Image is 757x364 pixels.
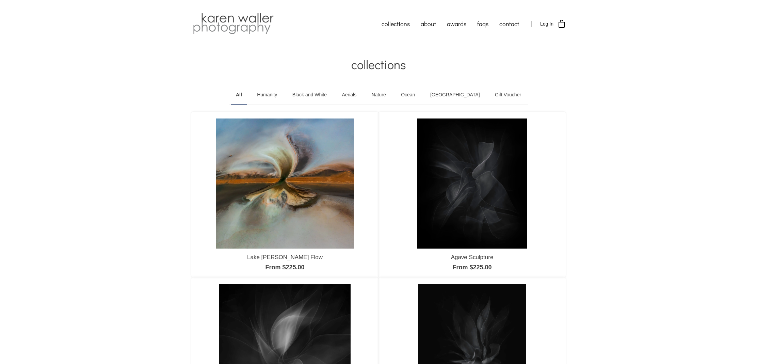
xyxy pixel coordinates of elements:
[417,118,527,249] img: Agave Sculpture
[540,21,553,27] span: Log In
[216,118,354,249] img: Lake Fowler Flow
[490,85,526,105] a: Gift Voucher
[415,15,441,32] a: about
[367,85,391,105] a: Nature
[472,15,494,32] a: faqs
[452,264,492,271] a: From $225.00
[396,85,420,105] a: Ocean
[494,15,525,32] a: contact
[451,254,494,260] a: Agave Sculpture
[351,56,406,73] span: collections
[265,264,304,271] a: From $225.00
[441,15,472,32] a: awards
[252,85,282,105] a: Humanity
[231,85,247,105] a: All
[287,85,332,105] a: Black and White
[425,85,485,105] a: [GEOGRAPHIC_DATA]
[337,85,361,105] a: Aerials
[376,15,415,32] a: collections
[247,254,323,260] a: Lake [PERSON_NAME] Flow
[191,12,275,36] img: Karen Waller Photography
